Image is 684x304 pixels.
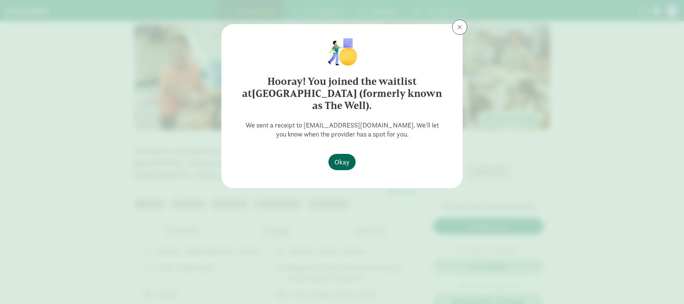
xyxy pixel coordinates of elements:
img: illustration-child1.png [323,36,361,66]
button: Okay [328,154,356,170]
strong: [GEOGRAPHIC_DATA] (formerly known as The Well). [252,87,442,112]
span: Okay [334,157,350,167]
p: We sent a receipt to [EMAIL_ADDRESS][DOMAIN_NAME]. We'll let you know when the provider has a spo... [233,121,451,139]
h6: Hooray! You joined the waitlist at [236,75,448,112]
